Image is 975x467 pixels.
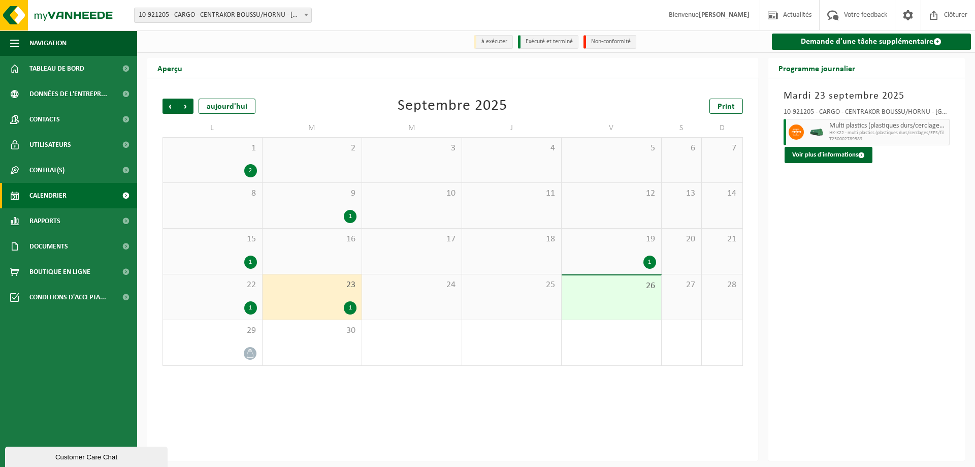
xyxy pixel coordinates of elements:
[268,279,357,291] span: 23
[829,122,947,130] span: Multi plastics (plastiques durs/cerclages/EPS/film naturel/film mélange/PMC)
[662,119,702,137] td: S
[268,143,357,154] span: 2
[707,279,737,291] span: 28
[244,256,257,269] div: 1
[768,58,865,78] h2: Programme journalier
[702,119,742,137] td: D
[344,301,356,315] div: 1
[667,234,697,245] span: 20
[29,183,67,208] span: Calendrier
[667,143,697,154] span: 6
[785,147,872,163] button: Voir plus d'informations
[467,279,557,291] span: 25
[567,143,656,154] span: 5
[29,285,106,310] span: Conditions d'accepta...
[29,56,84,81] span: Tableau de bord
[268,234,357,245] span: 16
[809,129,824,136] img: HK-XK-22-GN-00
[643,256,656,269] div: 1
[135,8,311,22] span: 10-921205 - CARGO - CENTRAKOR BOUSSU/HORNU - HORNU
[147,58,192,78] h2: Aperçu
[162,99,178,114] span: Précédent
[5,445,170,467] iframe: chat widget
[829,136,947,142] span: T250002789389
[707,188,737,199] span: 14
[362,119,462,137] td: M
[367,188,457,199] span: 10
[398,99,507,114] div: Septembre 2025
[134,8,312,23] span: 10-921205 - CARGO - CENTRAKOR BOUSSU/HORNU - HORNU
[168,279,257,291] span: 22
[772,34,971,50] a: Demande d'une tâche supplémentaire
[244,301,257,315] div: 1
[178,99,193,114] span: Suivant
[29,107,60,132] span: Contacts
[562,119,662,137] td: V
[367,143,457,154] span: 3
[168,325,257,336] span: 29
[707,143,737,154] span: 7
[29,234,68,259] span: Documents
[699,11,750,19] strong: [PERSON_NAME]
[829,130,947,136] span: HK-K22 - multi plastics (plastiques durs/cerclages/EPS/fil
[29,208,60,234] span: Rapports
[567,234,656,245] span: 19
[709,99,743,114] a: Print
[707,234,737,245] span: 21
[474,35,513,49] li: à exécuter
[583,35,636,49] li: Non-conformité
[344,210,356,223] div: 1
[667,279,697,291] span: 27
[29,259,90,285] span: Boutique en ligne
[29,81,107,107] span: Données de l'entrepr...
[567,188,656,199] span: 12
[367,234,457,245] span: 17
[244,164,257,177] div: 2
[268,325,357,336] span: 30
[268,188,357,199] span: 9
[462,119,562,137] td: J
[667,188,697,199] span: 13
[518,35,578,49] li: Exécuté et terminé
[718,103,735,111] span: Print
[199,99,255,114] div: aujourd'hui
[367,279,457,291] span: 24
[168,234,257,245] span: 15
[784,109,950,119] div: 10-921205 - CARGO - CENTRAKOR BOUSSU/HORNU - [GEOGRAPHIC_DATA]
[29,30,67,56] span: Navigation
[29,132,71,158] span: Utilisateurs
[467,143,557,154] span: 4
[467,188,557,199] span: 11
[567,281,656,292] span: 26
[29,158,64,183] span: Contrat(s)
[784,88,950,104] h3: Mardi 23 septembre 2025
[168,188,257,199] span: 8
[162,119,263,137] td: L
[467,234,557,245] span: 18
[263,119,363,137] td: M
[168,143,257,154] span: 1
